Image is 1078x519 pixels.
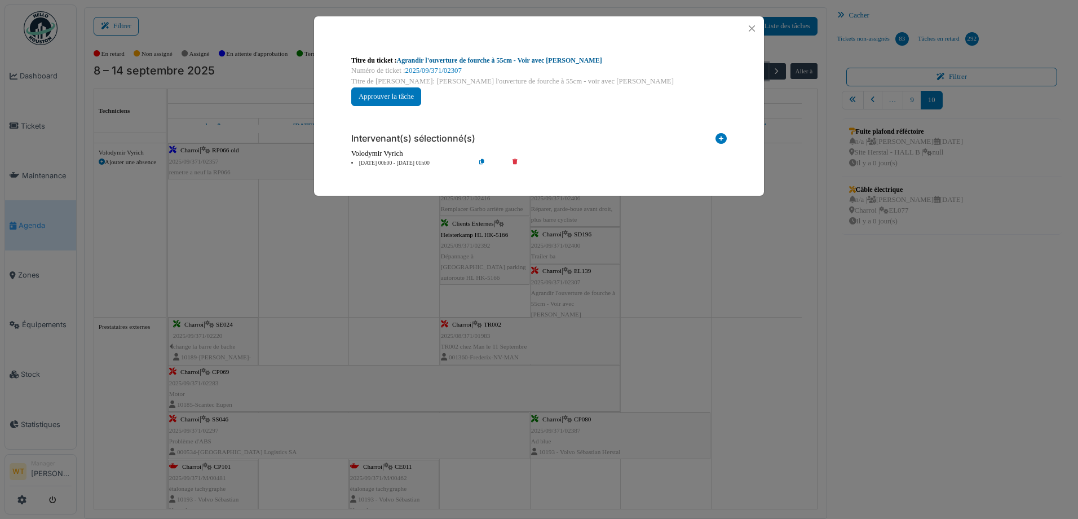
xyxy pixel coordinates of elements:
a: Agrandir l'ouverture de fourche à 55cm - Voir avec [PERSON_NAME] [397,56,602,64]
h6: Intervenant(s) sélectionné(s) [351,133,475,144]
div: Titre de [PERSON_NAME]: [PERSON_NAME] l'ouverture de fourche à 55cm - voir avec [PERSON_NAME] [351,76,727,87]
div: Numéro de ticket : [351,65,727,76]
li: [DATE] 00h00 - [DATE] 01h00 [346,159,475,168]
i: Ajouter [715,133,727,148]
button: Approuver la tâche [351,87,421,106]
div: Titre du ticket : [351,55,727,65]
a: 2025/09/371/02307 [405,67,462,74]
div: Volodymir Vyrich [351,148,727,159]
button: Close [744,21,759,36]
